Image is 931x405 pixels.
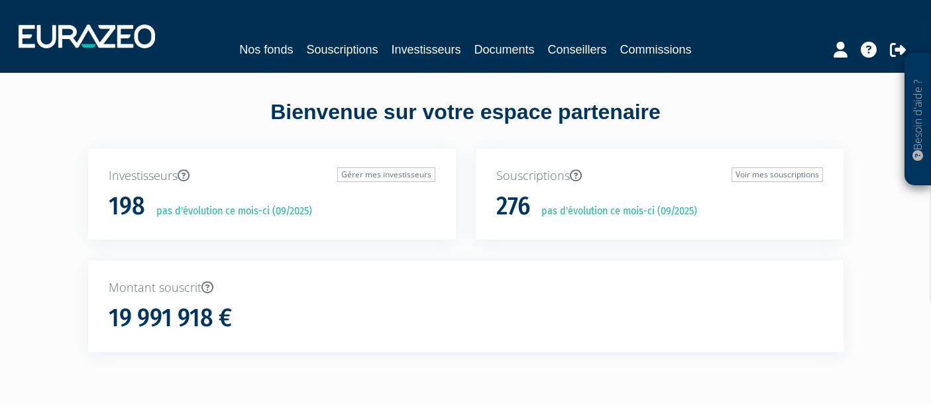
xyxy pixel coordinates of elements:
[109,304,232,332] h1: 19 991 918 €
[391,40,461,59] a: Investisseurs
[474,40,535,59] a: Documents
[109,193,145,220] h1: 198
[239,40,293,59] a: Nos fonds
[19,24,155,48] img: 1732889491-logotype_eurazeo_blanc_rvb.png
[496,167,823,185] p: Souscriptions
[732,167,823,182] a: Voir mes souscriptions
[306,40,378,59] a: Souscriptions
[78,97,853,149] div: Bienvenue sur votre espace partenaire
[337,167,435,182] a: Gérer mes investisseurs
[109,167,435,185] p: Investisseurs
[620,40,692,59] a: Commissions
[496,193,530,220] h1: 276
[109,279,823,296] p: Montant souscrit
[532,204,697,219] p: pas d'évolution ce mois-ci (09/2025)
[910,60,926,179] p: Besoin d'aide ?
[548,40,607,59] a: Conseillers
[147,204,312,219] p: pas d'évolution ce mois-ci (09/2025)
